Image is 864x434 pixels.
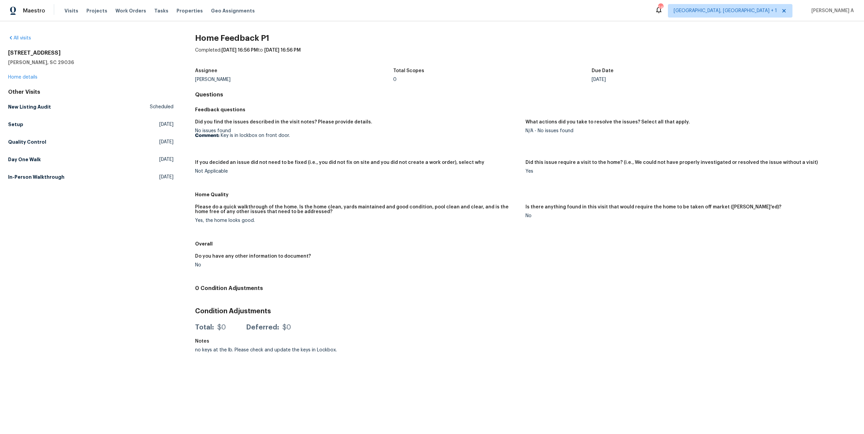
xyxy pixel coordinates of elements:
span: [DATE] 16:56 PM [264,48,301,53]
div: No issues found [195,128,520,138]
div: Total: [195,324,214,331]
h2: [STREET_ADDRESS] [8,50,173,56]
h5: Day One Walk [8,156,41,163]
span: Tasks [154,8,168,13]
span: Visits [64,7,78,14]
div: $0 [282,324,291,331]
a: All visits [8,36,31,40]
h5: What actions did you take to resolve the issues? Select all that apply. [525,120,690,124]
h5: Did you find the issues described in the visit notes? Please provide details. [195,120,372,124]
div: $0 [217,324,226,331]
h5: Please do a quick walkthrough of the home. Is the home clean, yards maintained and good condition... [195,205,520,214]
a: Day One Walk[DATE] [8,153,173,166]
span: Geo Assignments [211,7,255,14]
h3: Condition Adjustments [195,308,856,315]
span: Properties [177,7,203,14]
div: No [525,213,850,218]
a: Home details [8,75,37,80]
h5: Is there anything found in this visit that would require the home to be taken off market ([PERSON... [525,205,781,209]
span: [DATE] [159,156,173,163]
h5: Total Scopes [393,68,424,73]
span: [DATE] [159,174,173,180]
a: New Listing AuditScheduled [8,101,173,113]
h5: Notes [195,339,209,344]
div: N/A - No issues found [525,128,850,133]
h5: Setup [8,121,23,128]
span: [DATE] [159,121,173,128]
p: Key is in lockbox on front door. [195,133,520,138]
h5: Feedback questions [195,106,856,113]
div: [PERSON_NAME] [195,77,394,82]
h5: If you decided an issue did not need to be fixed (i.e., you did not fix on site and you did not c... [195,160,484,165]
span: Work Orders [115,7,146,14]
span: Maestro [23,7,45,14]
span: Scheduled [150,104,173,110]
h2: Home Feedback P1 [195,35,856,41]
span: [GEOGRAPHIC_DATA], [GEOGRAPHIC_DATA] + 1 [674,7,777,14]
div: 0 [393,77,592,82]
h5: Home Quality [195,191,856,198]
span: Projects [86,7,107,14]
div: Yes [525,169,850,174]
h5: Assignee [195,68,217,73]
a: Setup[DATE] [8,118,173,131]
h5: Quality Control [8,139,46,145]
a: Quality Control[DATE] [8,136,173,148]
div: Deferred: [246,324,279,331]
a: In-Person Walkthrough[DATE] [8,171,173,183]
h5: [PERSON_NAME], SC 29036 [8,59,173,66]
span: [DATE] 16:56 PM [221,48,258,53]
div: Not Applicable [195,169,520,174]
h5: Did this issue require a visit to the home? (i.e., We could not have properly investigated or res... [525,160,818,165]
span: [PERSON_NAME] A [809,7,854,14]
b: Comment: [195,133,219,138]
span: [DATE] [159,139,173,145]
div: 24 [658,4,663,11]
h5: Due Date [592,68,614,73]
div: Other Visits [8,89,173,95]
h5: New Listing Audit [8,104,51,110]
h4: Questions [195,91,856,98]
h5: Do you have any other information to document? [195,254,311,259]
div: no keys at the lb. Please check and update the keys in Lockbox. [195,348,394,352]
h5: Overall [195,240,856,247]
div: [DATE] [592,77,790,82]
div: Yes, the home looks good. [195,218,520,223]
h4: 0 Condition Adjustments [195,285,856,292]
div: Completed: to [195,47,856,64]
div: No [195,263,520,267]
h5: In-Person Walkthrough [8,174,64,180]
